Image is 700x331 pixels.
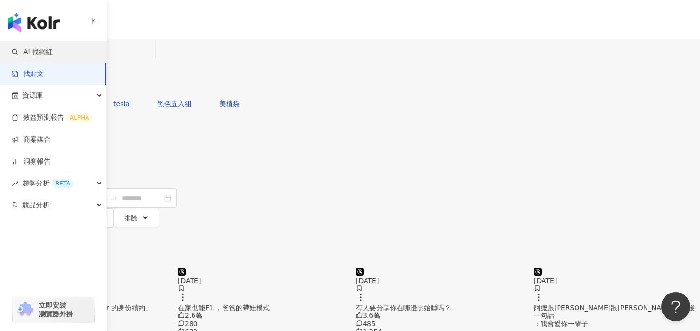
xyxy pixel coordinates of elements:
div: [DATE] [356,277,522,285]
img: chrome extension [16,302,35,317]
button: 排除 [114,208,159,227]
span: 美植袋 [219,100,240,108]
span: 資源庫 [22,85,43,107]
span: 排除 [124,214,138,222]
span: tesla [113,100,130,108]
div: [DATE] [534,277,700,285]
div: 2.6萬 [178,312,344,319]
iframe: Help Scout Beacon - Open [661,292,690,321]
div: [DATE] [178,277,344,285]
span: swap-right [110,194,118,202]
div: 485 [356,320,522,328]
span: to [110,194,118,202]
button: 黑色五入組 [147,94,202,113]
div: 280 [178,320,344,328]
div: 有人要分享你在哪邊開始睡嗎？ [356,304,522,312]
button: 美植袋 [209,94,250,113]
a: 洞察報告 [12,157,51,166]
div: 3.6萬 [356,312,522,319]
a: 商案媒合 [12,135,51,145]
button: tesla [103,94,140,113]
div: 在家也能F1 ，爸爸的帶娃模式 [178,304,344,312]
span: 趨勢分析 [22,172,74,194]
span: 競品分析 [22,194,50,216]
a: chrome extension立即安裝 瀏覽器外掛 [13,296,94,323]
span: 立即安裝 瀏覽器外掛 [39,301,73,318]
a: searchAI 找網紅 [12,47,52,57]
div: BETA [52,179,74,188]
a: 效益預測報告ALPHA [12,113,93,123]
span: rise [12,180,18,187]
a: 找貼文 [12,69,44,79]
img: logo [8,13,60,32]
span: 黑色五入組 [157,100,192,108]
